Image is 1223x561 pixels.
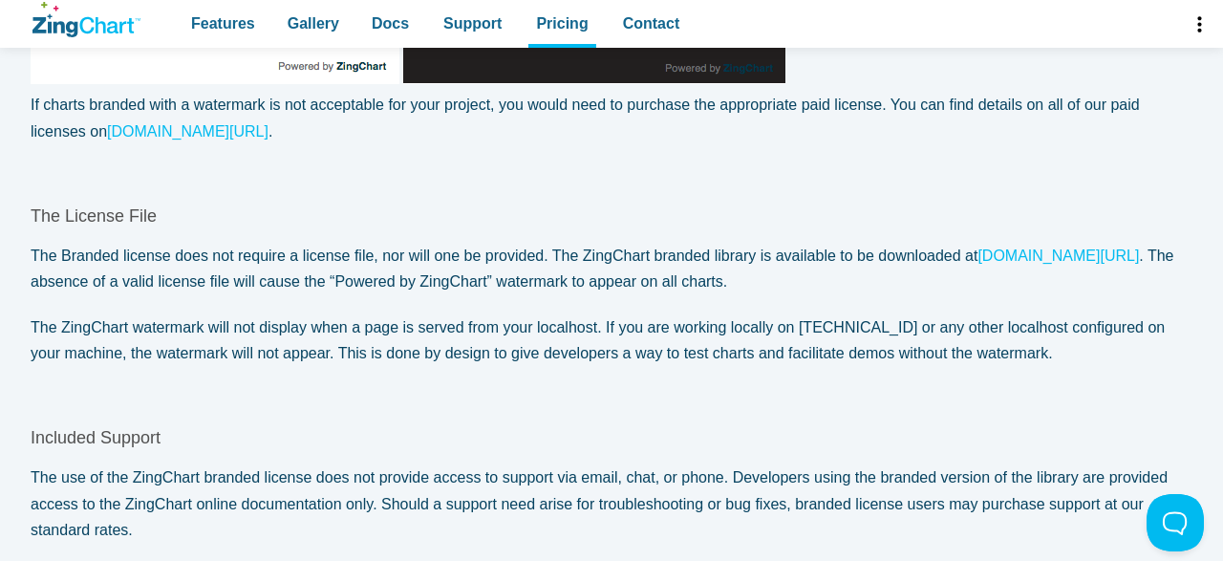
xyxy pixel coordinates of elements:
a: ZingChart Logo. Click to return to the homepage [32,2,140,37]
p: If charts branded with a watermark is not acceptable for your project, you would need to purchase... [31,92,1192,143]
span: Docs [372,11,409,36]
p: The ZingChart watermark will not display when a page is served from your localhost. If you are wo... [31,314,1192,366]
a: [DOMAIN_NAME][URL] [107,123,268,140]
p: The use of the ZingChart branded license does not provide access to support via email, chat, or p... [31,464,1192,543]
span: Gallery [288,11,339,36]
iframe: Toggle Customer Support [1147,494,1204,551]
span: Pricing [536,11,588,36]
span: Support [443,11,502,36]
p: The Branded license does not require a license file, nor will one be provided. The ZingChart bran... [31,243,1192,294]
h2: Included Support [31,427,1192,449]
span: Features [191,11,255,36]
h2: The License File [31,205,1192,227]
span: Contact [623,11,680,36]
a: [DOMAIN_NAME][URL] [977,248,1139,264]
